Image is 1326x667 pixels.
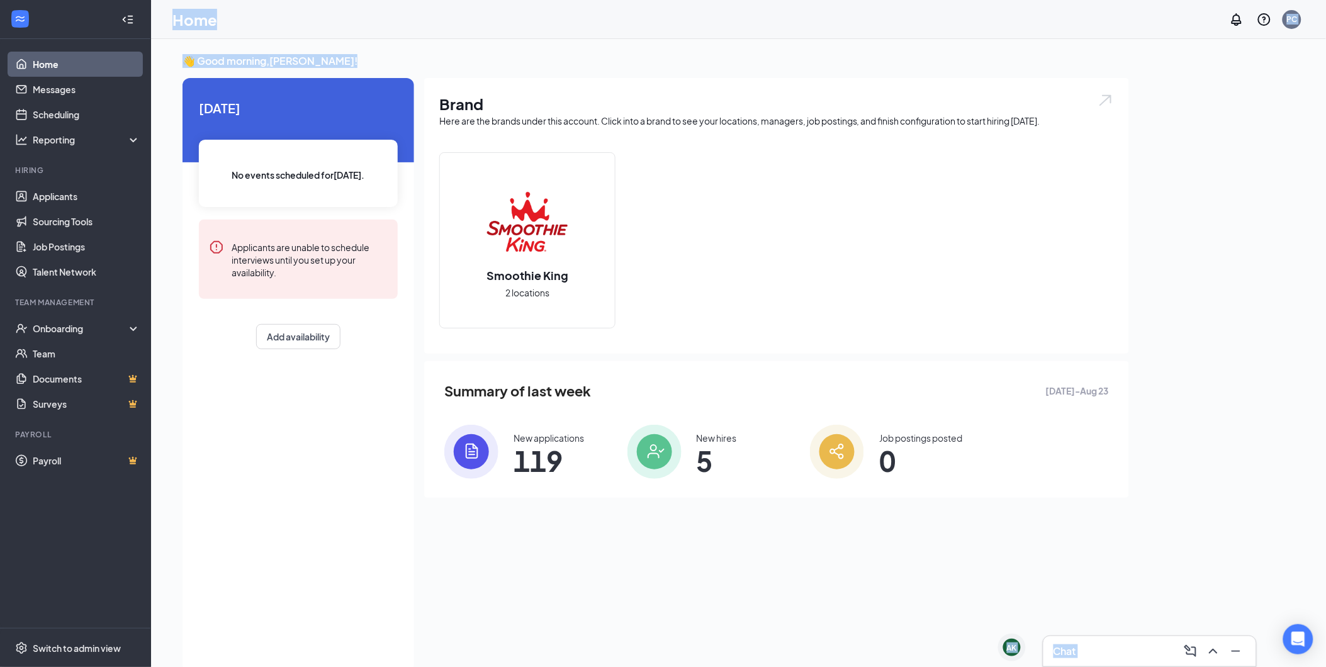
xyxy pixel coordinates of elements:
h3: 👋 Good morning, [PERSON_NAME] ! [183,54,1129,68]
span: 2 locations [505,286,549,300]
svg: UserCheck [15,322,28,335]
svg: ChevronUp [1206,644,1221,659]
svg: Analysis [15,133,28,146]
a: Scheduling [33,102,140,127]
a: SurveysCrown [33,391,140,417]
button: ComposeMessage [1181,641,1201,661]
img: icon [627,425,682,479]
svg: Minimize [1228,644,1244,659]
img: Smoothie King [487,182,568,262]
a: Team [33,341,140,366]
div: Open Intercom Messenger [1283,624,1313,654]
div: Here are the brands under this account. Click into a brand to see your locations, managers, job p... [439,115,1114,127]
h1: Brand [439,93,1114,115]
div: Reporting [33,133,141,146]
a: Sourcing Tools [33,209,140,234]
button: Add availability [256,324,340,349]
div: Applicants are unable to schedule interviews until you set up your availability. [232,240,388,279]
span: 119 [514,449,584,472]
a: Talent Network [33,259,140,284]
a: Home [33,52,140,77]
img: icon [810,425,864,479]
img: open.6027fd2a22e1237b5b06.svg [1098,93,1114,108]
svg: Collapse [121,13,134,26]
div: Payroll [15,429,138,440]
button: Minimize [1226,641,1246,661]
span: [DATE] - Aug 23 [1046,384,1109,398]
span: [DATE] [199,98,398,118]
a: DocumentsCrown [33,366,140,391]
div: Team Management [15,297,138,308]
div: New hires [697,432,737,444]
span: Summary of last week [444,380,591,402]
div: PC [1287,14,1298,25]
div: AK [1007,642,1017,653]
a: Job Postings [33,234,140,259]
svg: QuestionInfo [1257,12,1272,27]
button: ChevronUp [1203,641,1223,661]
svg: Settings [15,642,28,654]
svg: ComposeMessage [1183,644,1198,659]
svg: Notifications [1229,12,1244,27]
img: icon [444,425,498,479]
svg: WorkstreamLogo [14,13,26,25]
span: No events scheduled for [DATE] . [232,168,365,182]
div: Onboarding [33,322,130,335]
svg: Error [209,240,224,255]
div: Hiring [15,165,138,176]
span: 0 [879,449,962,472]
a: Messages [33,77,140,102]
h1: Home [172,9,217,30]
a: PayrollCrown [33,448,140,473]
a: Applicants [33,184,140,209]
div: Switch to admin view [33,642,121,654]
div: Job postings posted [879,432,962,444]
h3: Chat [1053,644,1076,658]
span: 5 [697,449,737,472]
div: New applications [514,432,584,444]
h2: Smoothie King [474,267,581,283]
